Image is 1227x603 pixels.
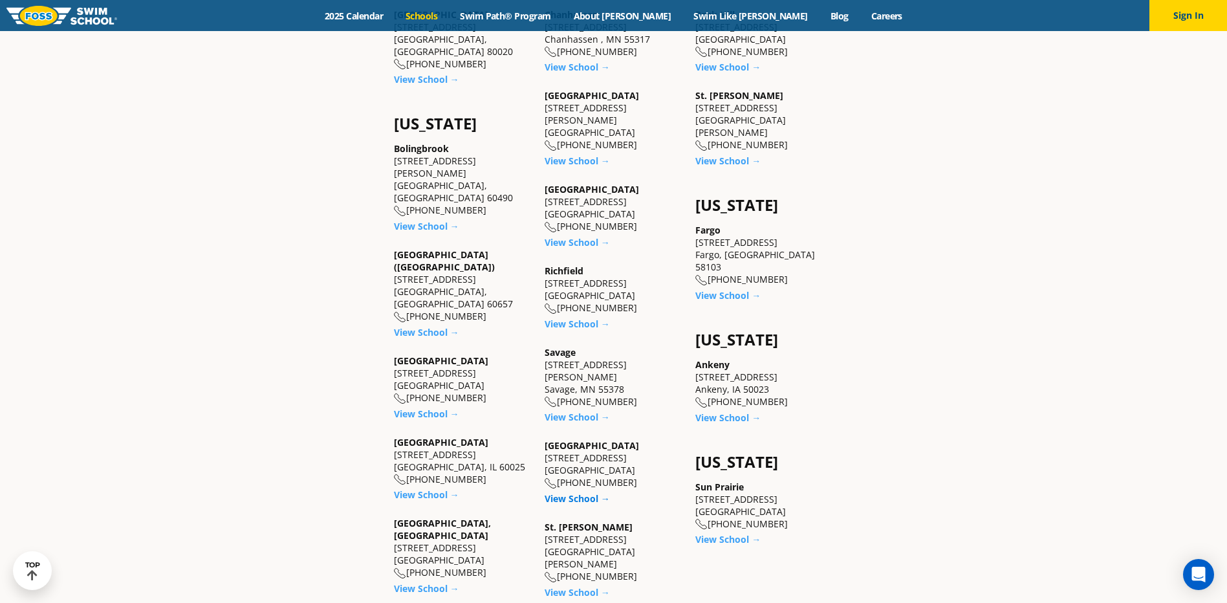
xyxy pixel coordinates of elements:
img: location-phone-o-icon.svg [394,59,406,70]
img: location-phone-o-icon.svg [695,140,708,151]
a: Careers [860,10,913,22]
div: [STREET_ADDRESS] [GEOGRAPHIC_DATA] [PHONE_NUMBER] [394,355,532,404]
img: location-phone-o-icon.svg [545,47,557,58]
img: location-phone-o-icon.svg [695,397,708,408]
h4: [US_STATE] [394,115,532,133]
img: location-phone-o-icon.svg [695,275,708,286]
div: [STREET_ADDRESS] [GEOGRAPHIC_DATA][PERSON_NAME] [PHONE_NUMBER] [545,521,682,583]
a: [GEOGRAPHIC_DATA], [GEOGRAPHIC_DATA] [394,517,491,542]
img: location-phone-o-icon.svg [394,312,406,323]
a: Richfield [545,265,583,277]
a: View School → [394,488,459,501]
img: location-phone-o-icon.svg [394,393,406,404]
a: View School → [695,155,761,167]
img: FOSS Swim School Logo [6,6,117,26]
a: View School → [545,155,610,167]
img: location-phone-o-icon.svg [695,519,708,530]
img: location-phone-o-icon.svg [545,572,557,583]
a: View School → [394,220,459,232]
a: Swim Path® Program [449,10,562,22]
a: View School → [695,61,761,73]
a: View School → [545,236,610,248]
div: [STREET_ADDRESS] [GEOGRAPHIC_DATA] [PHONE_NUMBER] [695,8,833,58]
a: View School → [545,411,610,423]
a: View School → [545,586,610,598]
a: 2025 Calendar [314,10,395,22]
a: View School → [545,492,610,505]
a: [GEOGRAPHIC_DATA] ([GEOGRAPHIC_DATA]) [394,248,495,273]
a: Swim Like [PERSON_NAME] [682,10,820,22]
a: Sun Prairie [695,481,744,493]
a: View School → [695,411,761,424]
div: [STREET_ADDRESS] Chanhassen , MN 55317 [PHONE_NUMBER] [545,8,682,58]
a: Fargo [695,224,721,236]
div: [STREET_ADDRESS] [GEOGRAPHIC_DATA] [PHONE_NUMBER] [545,439,682,489]
div: [STREET_ADDRESS] [GEOGRAPHIC_DATA], [GEOGRAPHIC_DATA] 80020 [PHONE_NUMBER] [394,8,532,71]
div: Open Intercom Messenger [1183,559,1214,590]
a: Ankeny [695,358,730,371]
a: View School → [545,61,610,73]
a: View School → [394,408,459,420]
img: location-phone-o-icon.svg [545,478,557,489]
h4: [US_STATE] [695,331,833,349]
img: location-phone-o-icon.svg [545,397,557,408]
a: [GEOGRAPHIC_DATA] [545,89,639,102]
a: Blog [819,10,860,22]
a: St. [PERSON_NAME] [545,521,633,533]
a: [GEOGRAPHIC_DATA] [545,439,639,452]
img: location-phone-o-icon.svg [695,47,708,58]
a: [GEOGRAPHIC_DATA] [545,183,639,195]
h4: [US_STATE] [695,453,833,471]
a: View School → [695,533,761,545]
div: TOP [25,561,40,581]
div: [STREET_ADDRESS] [GEOGRAPHIC_DATA] [PHONE_NUMBER] [695,481,833,531]
div: [STREET_ADDRESS] [GEOGRAPHIC_DATA], [GEOGRAPHIC_DATA] 60657 [PHONE_NUMBER] [394,248,532,323]
div: [STREET_ADDRESS] [GEOGRAPHIC_DATA] [PHONE_NUMBER] [545,183,682,233]
a: About [PERSON_NAME] [562,10,682,22]
img: location-phone-o-icon.svg [545,222,557,233]
img: location-phone-o-icon.svg [394,474,406,485]
img: location-phone-o-icon.svg [545,303,557,314]
a: St. [PERSON_NAME] [695,89,783,102]
div: [STREET_ADDRESS][PERSON_NAME] [GEOGRAPHIC_DATA] [PHONE_NUMBER] [545,89,682,151]
div: [STREET_ADDRESS] [GEOGRAPHIC_DATA] [PHONE_NUMBER] [545,265,682,314]
h4: [US_STATE] [695,196,833,214]
a: Bolingbrook [394,142,449,155]
div: [STREET_ADDRESS] [GEOGRAPHIC_DATA] [PHONE_NUMBER] [394,517,532,579]
div: [STREET_ADDRESS] Ankeny, IA 50023 [PHONE_NUMBER] [695,358,833,408]
a: Schools [395,10,449,22]
img: location-phone-o-icon.svg [394,568,406,579]
div: [STREET_ADDRESS][PERSON_NAME] Savage, MN 55378 [PHONE_NUMBER] [545,346,682,408]
div: [STREET_ADDRESS][PERSON_NAME] [GEOGRAPHIC_DATA], [GEOGRAPHIC_DATA] 60490 [PHONE_NUMBER] [394,142,532,217]
a: [GEOGRAPHIC_DATA] [394,355,488,367]
div: [STREET_ADDRESS] [GEOGRAPHIC_DATA][PERSON_NAME] [PHONE_NUMBER] [695,89,833,151]
a: View School → [695,289,761,301]
a: View School → [394,582,459,595]
a: [GEOGRAPHIC_DATA] [394,436,488,448]
div: [STREET_ADDRESS] Fargo, [GEOGRAPHIC_DATA] 58103 [PHONE_NUMBER] [695,224,833,286]
a: Savage [545,346,576,358]
a: View School → [394,73,459,85]
img: location-phone-o-icon.svg [545,140,557,151]
a: View School → [394,326,459,338]
a: View School → [545,318,610,330]
div: [STREET_ADDRESS] [GEOGRAPHIC_DATA], IL 60025 [PHONE_NUMBER] [394,436,532,486]
img: location-phone-o-icon.svg [394,206,406,217]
